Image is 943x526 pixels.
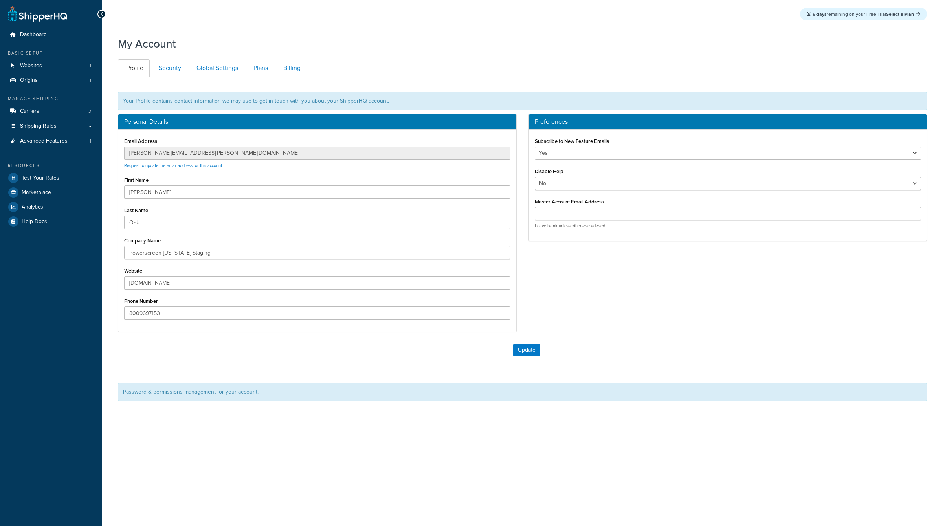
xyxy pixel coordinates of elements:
a: Global Settings [188,59,244,77]
button: Update [513,344,540,356]
a: Origins 1 [6,73,96,88]
span: Carriers [20,108,39,115]
a: Advanced Features 1 [6,134,96,148]
label: Last Name [124,207,148,213]
div: Password & permissions management for your account. [118,383,927,401]
a: Shipping Rules [6,119,96,134]
span: Advanced Features [20,138,68,145]
div: Manage Shipping [6,95,96,102]
span: 3 [88,108,91,115]
div: Resources [6,162,96,169]
a: Analytics [6,200,96,214]
span: Websites [20,62,42,69]
label: First Name [124,177,149,183]
span: Origins [20,77,38,84]
label: Website [124,268,142,274]
a: Security [150,59,187,77]
span: Marketplace [22,189,51,196]
label: Master Account Email Address [535,199,604,205]
a: Select a Plan [886,11,920,18]
h1: My Account [118,36,176,51]
a: Help Docs [6,214,96,229]
a: Websites 1 [6,59,96,73]
label: Phone Number [124,298,158,304]
label: Subscribe to New Feature Emails [535,138,609,144]
p: Leave blank unless otherwise advised [535,223,921,229]
li: Carriers [6,104,96,119]
span: Shipping Rules [20,123,57,130]
span: Help Docs [22,218,47,225]
span: Analytics [22,204,43,211]
a: Dashboard [6,27,96,42]
a: Billing [275,59,307,77]
a: Plans [245,59,274,77]
div: Your Profile contains contact information we may use to get in touch with you about your ShipperH... [118,92,927,110]
a: Marketplace [6,185,96,200]
h3: Preferences [535,118,921,125]
label: Company Name [124,238,161,244]
h3: Personal Details [124,118,510,125]
span: Dashboard [20,31,47,38]
label: Disable Help [535,169,563,174]
li: Websites [6,59,96,73]
strong: 6 days [813,11,827,18]
label: Email Address [124,138,157,144]
span: 1 [90,77,91,84]
span: 1 [90,62,91,69]
li: Advanced Features [6,134,96,148]
div: Basic Setup [6,50,96,57]
a: Profile [118,59,150,77]
span: Test Your Rates [22,175,59,181]
li: Origins [6,73,96,88]
a: Request to update the email address for this account [124,162,222,169]
div: remaining on your Free Trial [800,8,927,20]
a: Test Your Rates [6,171,96,185]
a: ShipperHQ Home [8,6,67,22]
a: Carriers 3 [6,104,96,119]
span: 1 [90,138,91,145]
